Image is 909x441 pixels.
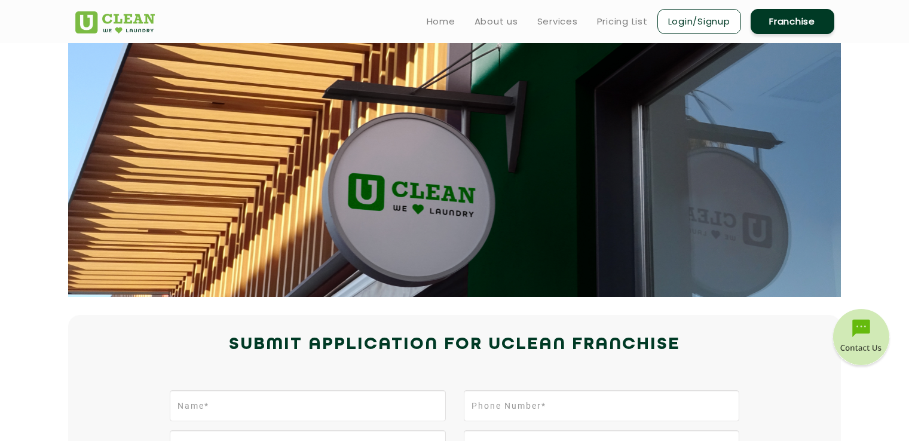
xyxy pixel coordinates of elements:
[427,14,455,29] a: Home
[75,11,155,33] img: UClean Laundry and Dry Cleaning
[537,14,578,29] a: Services
[75,330,834,359] h2: Submit Application for UCLEAN FRANCHISE
[751,9,834,34] a: Franchise
[464,390,739,421] input: Phone Number*
[657,9,741,34] a: Login/Signup
[170,390,445,421] input: Name*
[597,14,648,29] a: Pricing List
[475,14,518,29] a: About us
[831,309,891,369] img: contact-btn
